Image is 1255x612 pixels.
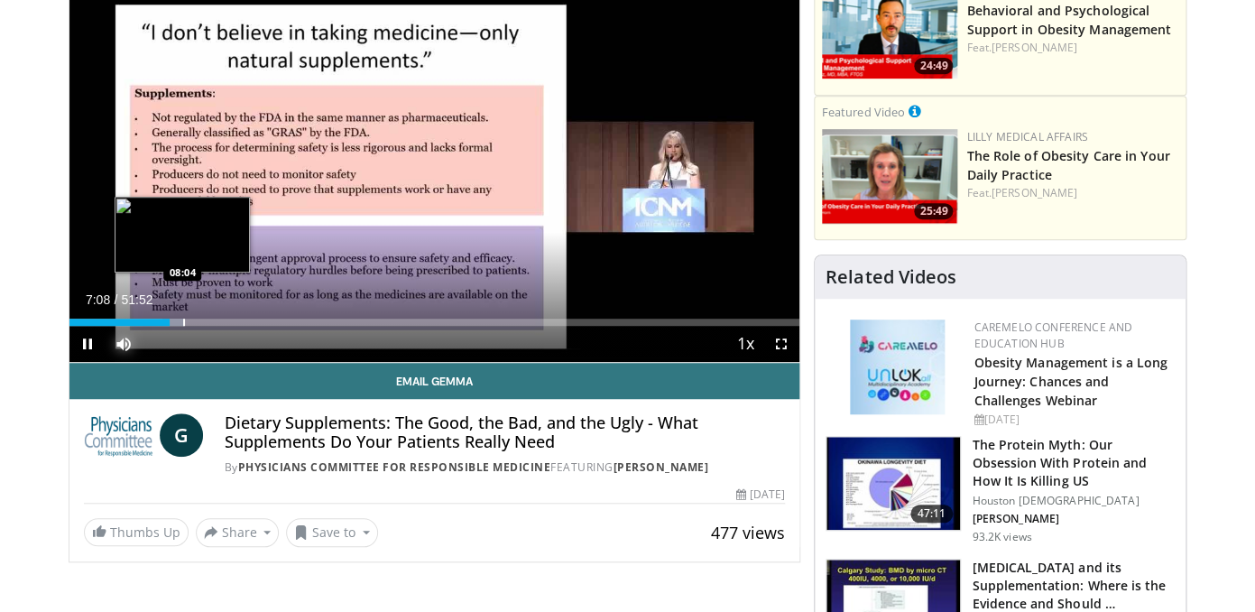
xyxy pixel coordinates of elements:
img: 45df64a9-a6de-482c-8a90-ada250f7980c.png.150x105_q85_autocrop_double_scale_upscale_version-0.2.jpg [850,320,945,414]
img: image.jpeg [115,197,250,273]
img: Physicians Committee for Responsible Medicine [84,413,152,457]
a: Physicians Committee for Responsible Medicine [238,459,551,475]
button: Mute [106,326,142,362]
a: [PERSON_NAME] [992,185,1077,200]
span: 7:08 [86,292,110,307]
h4: Dietary Supplements: The Good, the Bad, and the Ugly - What Supplements Do Your Patients Really Need [225,413,785,452]
small: Featured Video [822,104,904,120]
h4: Related Videos [826,266,955,288]
a: Thumbs Up [84,518,189,546]
a: CaReMeLO Conference and Education Hub [974,320,1132,351]
a: 47:11 The Protein Myth: Our Obsession With Protein and How It Is Killing US Houston [DEMOGRAPHIC_... [826,436,1175,544]
div: Progress Bar [69,319,800,326]
div: By FEATURING [225,459,785,476]
div: [DATE] [974,412,1171,428]
button: Save to [286,518,378,547]
p: Houston [DEMOGRAPHIC_DATA] [972,494,1175,508]
button: Playback Rate [727,326,763,362]
a: G [160,413,203,457]
a: Behavioral and Psychological Support in Obesity Management [966,2,1171,38]
h3: The Protein Myth: Our Obsession With Protein and How It Is Killing US [972,436,1175,490]
p: 93.2K views [972,530,1031,544]
a: Email Gemma [69,363,800,399]
div: [DATE] [736,487,785,503]
p: [PERSON_NAME] [972,512,1175,526]
img: b7b8b05e-5021-418b-a89a-60a270e7cf82.150x105_q85_crop-smart_upscale.jpg [826,437,960,531]
div: Feat. [966,40,1178,56]
a: Lilly Medical Affairs [966,129,1088,144]
a: Obesity Management is a Long Journey: Chances and Challenges Webinar [974,354,1167,409]
span: 477 views [711,522,785,543]
button: Pause [69,326,106,362]
button: Share [196,518,280,547]
button: Fullscreen [763,326,799,362]
div: Feat. [966,185,1178,201]
span: / [115,292,118,307]
a: The Role of Obesity Care in Your Daily Practice [966,147,1169,183]
a: [PERSON_NAME] [614,459,709,475]
a: [PERSON_NAME] [992,40,1077,55]
span: 47:11 [910,505,954,523]
span: 25:49 [914,203,953,219]
span: 24:49 [914,58,953,74]
span: 51:52 [121,292,152,307]
a: 25:49 [822,129,957,224]
img: e1208b6b-349f-4914-9dd7-f97803bdbf1d.png.150x105_q85_crop-smart_upscale.png [822,129,957,224]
